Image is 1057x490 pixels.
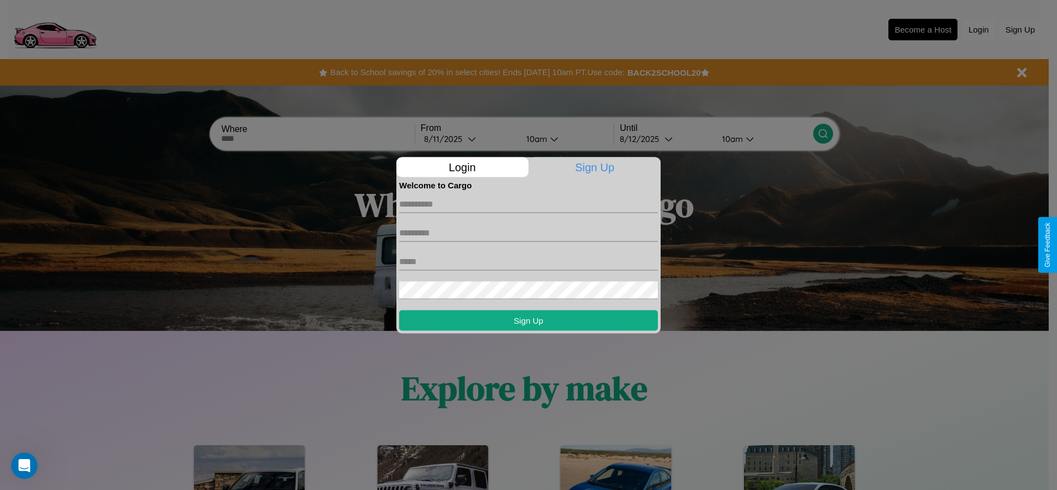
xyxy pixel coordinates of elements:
[529,157,661,177] p: Sign Up
[1044,223,1051,267] div: Give Feedback
[399,310,658,330] button: Sign Up
[399,180,658,189] h4: Welcome to Cargo
[11,452,38,479] iframe: Intercom live chat
[396,157,528,177] p: Login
